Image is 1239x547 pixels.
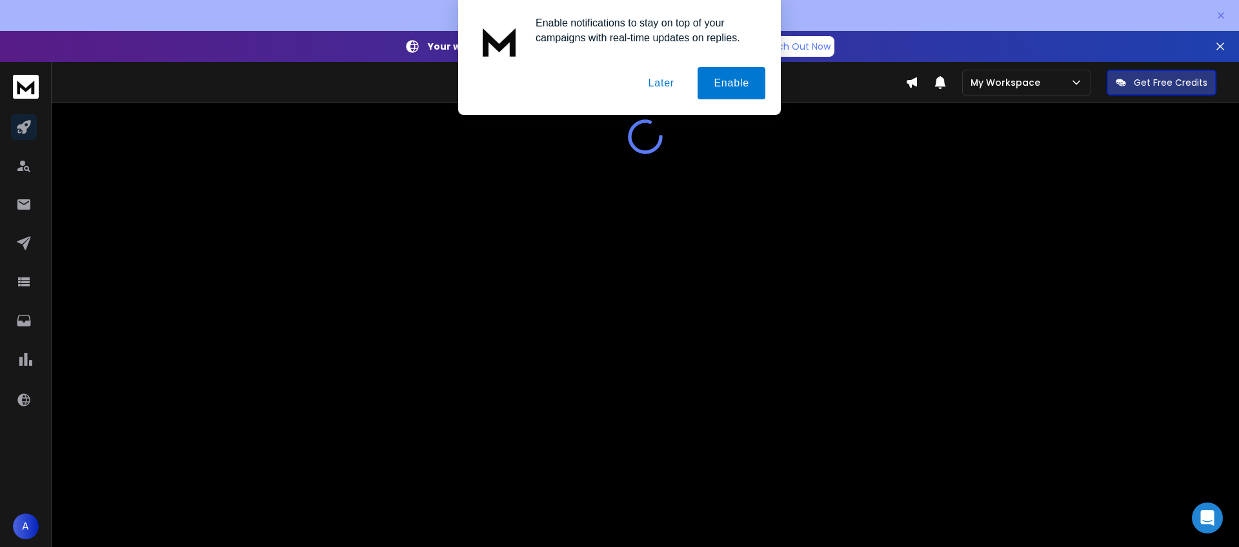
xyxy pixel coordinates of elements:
img: notification icon [474,15,525,67]
button: A [13,513,39,539]
button: Enable [698,67,765,99]
div: Open Intercom Messenger [1192,502,1223,533]
div: Enable notifications to stay on top of your campaigns with real-time updates on replies. [525,15,765,45]
button: Later [632,67,690,99]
